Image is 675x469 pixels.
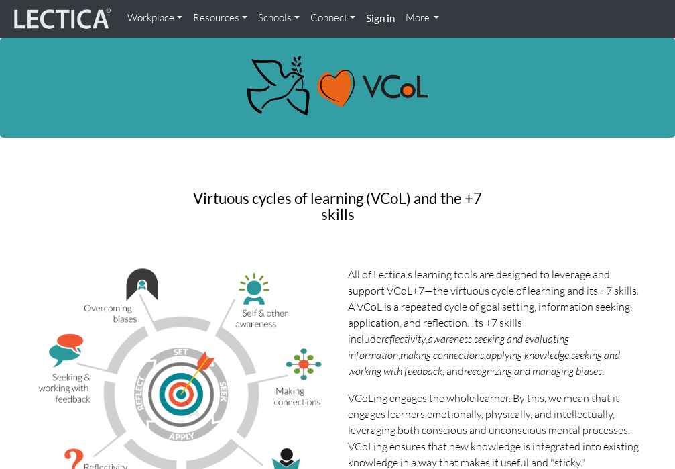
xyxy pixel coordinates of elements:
i: making connections [400,348,484,362]
h3: Virtuous cycles of learning (VCoL) and the +7 skills [192,191,483,223]
strong: Sign in [366,12,395,24]
a: Schools [253,5,305,32]
img: lecticalive [11,6,111,32]
a: Connect [305,5,361,32]
i: awareness [428,332,472,346]
p: All of Lectica's learning tools are designed to leverage and support VCoL+7—the virtuous cycle of... [348,266,639,379]
i: seeking and working with feedback [348,348,620,378]
a: Workplace [122,5,188,32]
a: More [400,5,445,32]
a: Sign in [361,5,400,32]
i: seeking and evaluating information [348,332,569,362]
i: applying knowledge [486,348,569,362]
i: recognizing and managing biases [464,364,602,378]
a: Resources [188,5,253,32]
i: reflectivity [381,332,426,346]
